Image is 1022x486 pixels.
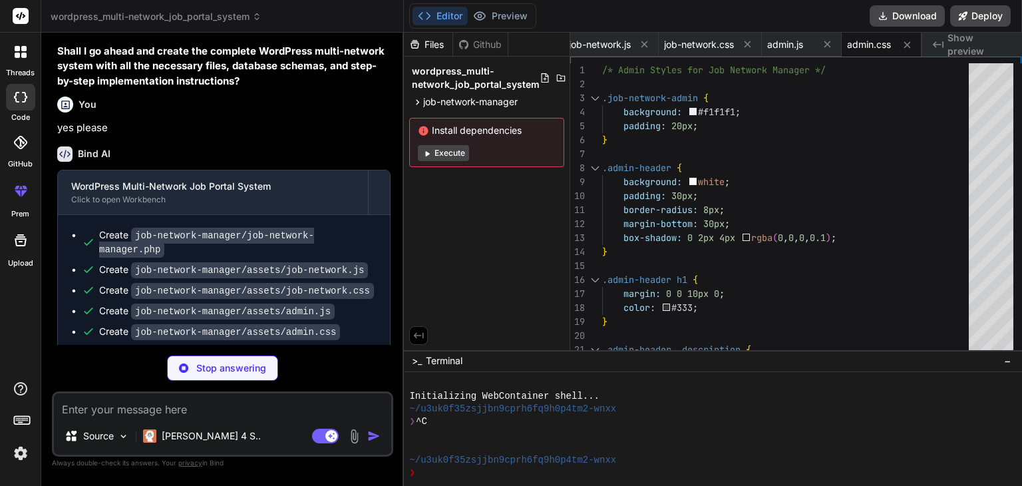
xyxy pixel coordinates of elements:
span: #f1f1f1 [699,106,736,118]
span: ; [719,204,725,216]
span: { [677,162,682,174]
span: 0 [687,232,693,244]
div: 6 [570,133,585,147]
span: 4px [719,232,735,244]
span: Terminal [426,354,462,367]
code: job-network-manager/job-network-manager.php [99,228,314,258]
span: margin: [623,288,661,300]
span: background: [623,176,682,188]
label: threads [6,67,35,79]
span: ~/u3uk0f35zsjjbn9cprh6fq9h0p4tm2-wnxx [409,403,616,415]
span: 0 [714,288,719,300]
p: [PERSON_NAME] 4 S.. [162,429,261,443]
label: prem [11,208,29,220]
div: Click to collapse the range. [586,161,603,175]
span: privacy [178,459,202,467]
img: icon [367,429,381,443]
label: GitHub [8,158,33,170]
strong: Shall I go ahead and create the complete WordPress multi-network system with all the necessary fi... [57,45,387,87]
label: code [11,112,30,123]
span: { [693,274,698,286]
span: { [703,92,709,104]
span: , [784,232,789,244]
code: job-network-manager/assets/job-network.css [131,283,374,299]
span: − [1004,354,1011,367]
span: 0 [800,232,805,244]
img: Claude 4 Sonnet [143,429,156,443]
span: Install dependencies [418,124,556,137]
span: h1 [677,274,687,286]
span: } [602,246,607,258]
span: box-shadow: [623,232,682,244]
div: Click to collapse the range. [586,273,603,287]
div: 16 [570,273,585,287]
span: , [794,232,800,244]
div: 8 [570,161,585,175]
h6: Bind AI [78,147,110,160]
div: 3 [570,91,585,105]
span: ) [826,232,832,244]
span: { [746,344,751,356]
div: 4 [570,105,585,119]
span: ❯ [409,467,416,479]
div: 19 [570,315,585,329]
span: ; [725,218,730,230]
div: 11 [570,203,585,217]
span: ^C [416,415,427,428]
div: 9 [570,175,585,189]
span: white [699,176,725,188]
span: ( [773,232,778,244]
div: 20 [570,329,585,343]
span: >_ [412,354,422,367]
span: } [602,134,607,146]
div: Create [99,263,368,277]
span: padding: [623,120,666,132]
span: job-network-manager [423,95,518,109]
span: 20px [671,120,693,132]
button: Preview [468,7,533,25]
div: 17 [570,287,585,301]
span: .description [677,344,741,356]
button: − [1001,350,1014,371]
div: 10 [570,189,585,203]
span: Show preview [947,31,1011,58]
span: 30px [703,218,725,230]
img: Pick Models [118,431,129,442]
span: .admin-header [602,344,671,356]
span: 0 [666,288,671,300]
span: wordpress_multi-network_job_portal_system [51,10,261,23]
span: 8px [703,204,719,216]
span: , [805,232,810,244]
span: Initializing WebContainer shell... [409,390,599,403]
button: Editor [413,7,468,25]
div: 13 [570,231,585,245]
div: 2 [570,77,585,91]
div: Click to open Workbench [71,194,355,205]
div: 14 [570,245,585,259]
p: Always double-check its answers. Your in Bind [52,457,393,469]
div: 12 [570,217,585,231]
div: Create [99,228,377,256]
label: Upload [8,258,33,269]
button: Download [870,5,945,27]
span: border-radius: [623,204,698,216]
div: Click to collapse the range. [586,91,603,105]
span: ❯ [409,415,416,428]
div: Files [404,38,452,51]
span: 0 [789,232,794,244]
span: ~/u3uk0f35zsjjbn9cprh6fq9h0p4tm2-wnxx [409,454,616,467]
span: wordpress_multi-network_job_portal_system [412,65,540,91]
code: job-network-manager/assets/admin.css [131,324,340,340]
p: Source [83,429,114,443]
span: ; [693,190,698,202]
img: attachment [347,429,362,444]
div: Create [99,325,340,339]
div: Click to collapse the range. [586,343,603,357]
p: Stop answering [196,362,266,375]
span: ; [725,176,731,188]
span: ; [736,106,741,118]
span: background: [623,106,682,118]
span: 0 [677,288,682,300]
span: .job-network-admin [602,92,698,104]
div: 15 [570,259,585,273]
